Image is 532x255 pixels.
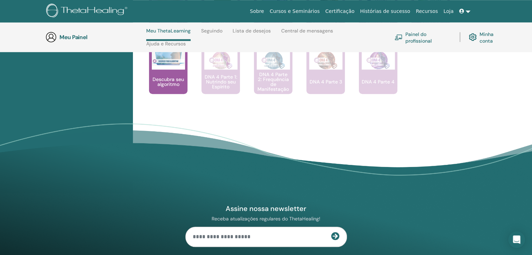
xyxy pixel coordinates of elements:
a: Seguindo [201,28,222,39]
div: Open Intercom Messenger [508,231,525,248]
font: Descubra seu algoritmo [152,76,184,87]
font: Cursos e Seminários [270,8,320,14]
font: Loja [444,8,454,14]
font: DNA 4 Parte 4 [362,79,395,85]
a: DNA 4 Parte 1: Nutrindo seu Espírito DNA 4 Parte 1: Nutrindo seu Espírito [201,45,240,108]
font: Receba atualizações regulares do ThetaHealing! [212,216,320,222]
img: generic-user-icon.jpg [45,31,57,43]
font: Meu Painel [59,34,87,41]
a: Sobre [247,5,267,18]
font: Recursos [416,8,438,14]
a: Cursos e Seminários [267,5,322,18]
a: DNA 4 Parte 2: Frequência de Manifestação DNA 4 Parte 2: Frequência de Manifestação [254,45,292,108]
font: DNA 4 Parte 3 [310,79,342,85]
font: DNA 4 Parte 1: Nutrindo seu Espírito [205,74,237,90]
font: Minha conta [480,31,494,44]
font: Ajuda e Recursos [146,41,186,47]
a: DNA 4 Parte 4 DNA 4 Parte 4 [359,45,397,108]
img: DNA 4 Parte 1: Nutrindo seu Espírito [204,49,237,70]
font: Assine nossa newsletter [226,204,306,213]
img: cog.svg [469,31,477,43]
a: Meu ThetaLearning [146,28,191,41]
a: Histórias de sucesso [357,5,413,18]
a: DNA 4 Parte 3 DNA 4 Parte 3 [306,45,345,108]
img: logo.png [46,3,130,19]
a: Loja [441,5,456,18]
font: Certificação [325,8,354,14]
a: Recursos [413,5,441,18]
img: DNA 4 Parte 3 [309,49,342,70]
a: Minha conta [469,29,506,45]
img: Descubra seu algoritmo [152,49,185,66]
font: Histórias de sucesso [360,8,410,14]
img: DNA 4 Parte 4 [362,49,395,70]
img: chalkboard-teacher.svg [395,34,403,40]
font: Meu ThetaLearning [146,28,191,34]
a: Central de mensagens [281,28,333,39]
font: Painel do profissional [405,31,432,44]
font: Sobre [250,8,264,14]
font: Central de mensagens [281,28,333,34]
a: Lista de desejos [233,28,271,39]
a: Encontre seu próprio algoritmo exclusivo Descubra seu algoritmo Descubra seu algoritmo [149,45,187,108]
font: DNA 4 Parte 2: Frequência de Manifestação [257,71,289,92]
img: DNA 4 Parte 2: Frequência de Manifestação [257,49,290,70]
a: Certificação [322,5,357,18]
font: Seguindo [201,28,222,34]
a: Ajuda e Recursos [146,41,186,52]
font: Lista de desejos [233,28,271,34]
a: Painel do profissional [395,29,451,45]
